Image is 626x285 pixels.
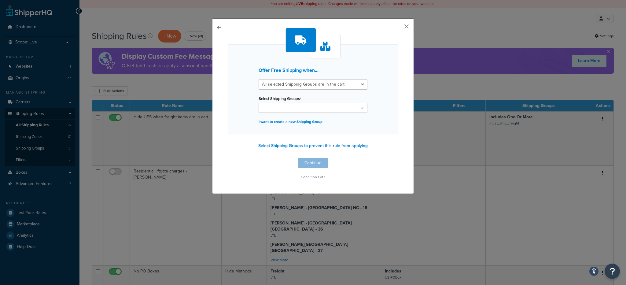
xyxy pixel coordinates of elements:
[259,96,301,101] label: Select Shipping Groups
[259,117,367,126] p: I want to create a new Shipping Group
[228,173,398,181] p: Condition 1 of 1
[605,264,620,279] button: Open Resource Center
[256,141,370,150] button: Select Shipping Groups to prevent this rule from applying
[259,68,367,73] h3: Offer Free Shipping when...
